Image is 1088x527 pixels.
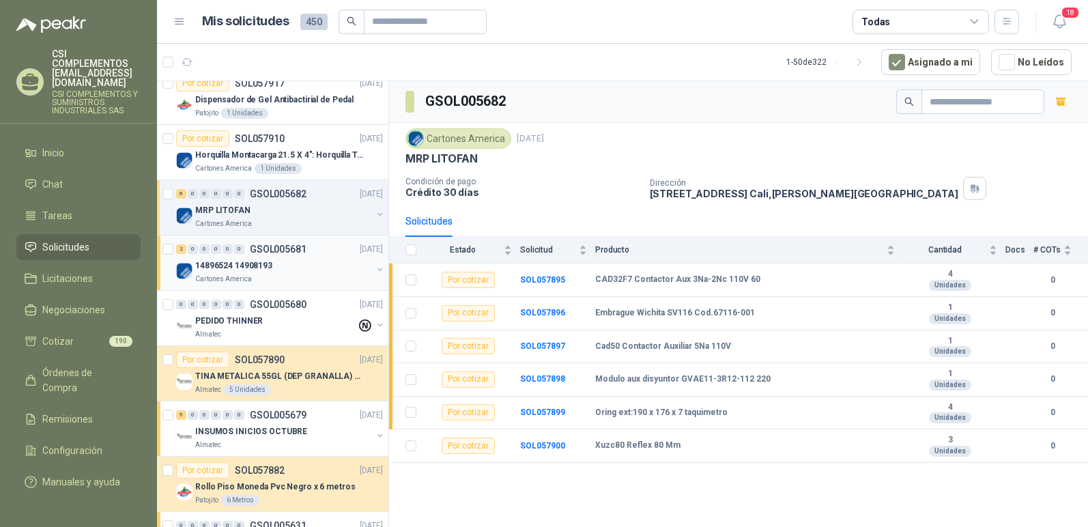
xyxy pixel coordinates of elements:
p: CSI COMPLEMENTOS Y SUMINISTROS INDUSTRIALES SAS [52,90,141,115]
span: search [904,97,914,106]
button: 18 [1047,10,1072,34]
div: 0 [223,244,233,254]
div: Por cotizar [176,462,229,479]
div: Por cotizar [442,338,495,354]
img: Logo peakr [16,16,86,33]
a: 2 0 0 0 0 0 GSOL005681[DATE] Company Logo14896524 14908193Cartones America [176,241,386,285]
p: Crédito 30 días [405,186,639,198]
div: 1 - 50 de 322 [786,51,870,73]
p: INSUMOS INICIOS OCTUBRE [195,425,307,438]
div: Por cotizar [442,305,495,322]
p: GSOL005681 [250,244,306,254]
span: # COTs [1033,245,1061,255]
b: 0 [1033,373,1072,386]
th: Docs [1005,237,1033,263]
span: Producto [595,245,884,255]
div: 0 [211,300,221,309]
b: 1 [903,336,997,347]
p: [DATE] [360,243,383,256]
span: Licitaciones [42,271,93,286]
p: [DATE] [360,464,383,477]
img: Company Logo [408,131,423,146]
div: Por cotizar [442,272,495,288]
img: Company Logo [176,208,192,224]
div: 0 [199,410,210,420]
b: Cad50 Contactor Auxiliar 5Na 110V [595,341,731,352]
b: CAD32F7 Contactor Aux 3Na-2Nc 110V 60 [595,274,760,285]
div: 0 [211,189,221,199]
div: Por cotizar [442,371,495,388]
a: SOL057900 [520,441,565,451]
span: Negociaciones [42,302,105,317]
div: Unidades [929,346,971,357]
span: Cotizar [42,334,74,349]
b: SOL057898 [520,374,565,384]
div: Cartones America [405,128,511,149]
div: Por cotizar [442,404,495,421]
a: Chat [16,171,141,197]
a: Solicitudes [16,234,141,260]
span: Remisiones [42,412,93,427]
a: Negociaciones [16,297,141,323]
div: Por cotizar [176,352,229,368]
div: 5 [176,410,186,420]
img: Company Logo [176,152,192,169]
div: Unidades [929,446,971,457]
span: search [347,16,356,26]
div: Por cotizar [176,130,229,147]
p: Cartones America [195,274,252,285]
p: [STREET_ADDRESS] Cali , [PERSON_NAME][GEOGRAPHIC_DATA] [650,188,958,199]
b: 1 [903,302,997,313]
b: 0 [1033,307,1072,319]
div: 0 [234,300,244,309]
div: 6 Metros [221,495,259,506]
div: 6 [176,189,186,199]
span: 190 [109,336,132,347]
div: Por cotizar [442,438,495,454]
img: Company Logo [176,318,192,334]
p: SOL057917 [235,79,285,88]
div: Unidades [929,380,971,390]
span: Solicitudes [42,240,89,255]
b: 4 [903,269,997,280]
div: 0 [188,189,198,199]
span: Configuración [42,443,102,458]
div: 2 [176,244,186,254]
div: 0 [234,189,244,199]
div: Unidades [929,280,971,291]
a: Por cotizarSOL057890[DATE] Company LogoTINA METALICA 55GL (DEP GRANALLA) CON TAPAAlmatec5 Unidades [157,346,388,401]
p: Patojito [195,108,218,119]
div: 5 Unidades [224,384,271,395]
div: Todas [861,14,890,29]
th: Solicitud [520,237,595,263]
div: 0 [176,300,186,309]
b: 0 [1033,274,1072,287]
th: Producto [595,237,903,263]
span: 18 [1061,6,1080,19]
th: Estado [425,237,520,263]
a: Manuales y ayuda [16,469,141,495]
div: 0 [211,244,221,254]
p: TINA METALICA 55GL (DEP GRANALLA) CON TAPA [195,370,365,383]
b: SOL057895 [520,275,565,285]
a: Por cotizarSOL057917[DATE] Company LogoDispensador de Gel Antibactirial de PedalPatojito1 Unidades [157,70,388,125]
div: 0 [234,410,244,420]
div: 1 Unidades [255,163,302,174]
p: MRP LITOFAN [405,152,478,166]
span: 450 [300,14,328,30]
div: 0 [188,300,198,309]
a: Licitaciones [16,266,141,291]
p: [DATE] [360,354,383,367]
b: 0 [1033,406,1072,419]
div: 0 [223,189,233,199]
p: [DATE] [360,298,383,311]
div: 0 [188,244,198,254]
p: Almatec [195,384,221,395]
a: 5 0 0 0 0 0 GSOL005679[DATE] Company LogoINSUMOS INICIOS OCTUBREAlmatec [176,407,386,451]
div: 0 [234,244,244,254]
a: Remisiones [16,406,141,432]
p: Cartones America [195,163,252,174]
b: 0 [1033,440,1072,453]
div: Unidades [929,412,971,423]
span: Estado [425,245,501,255]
